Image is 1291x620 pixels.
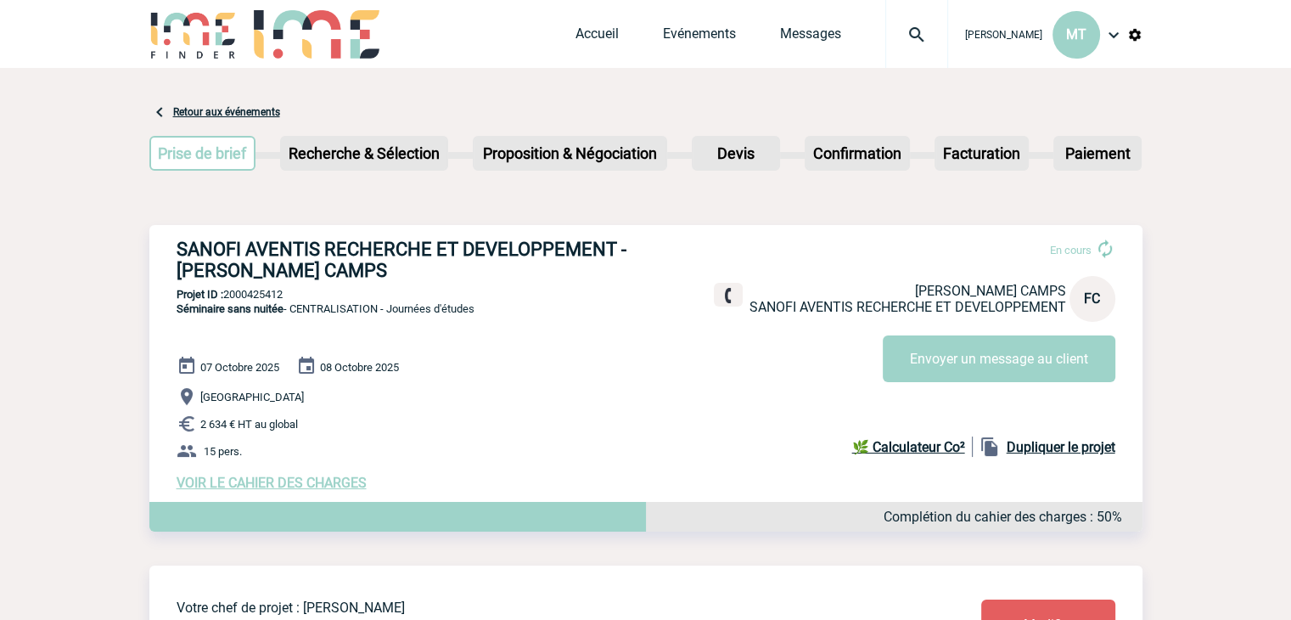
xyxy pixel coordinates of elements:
[915,283,1066,299] span: [PERSON_NAME] CAMPS
[1007,439,1115,455] b: Dupliquer le projet
[200,361,279,374] span: 07 Octobre 2025
[474,138,665,169] p: Proposition & Négociation
[852,439,965,455] b: 🌿 Calculateur Co²
[806,138,908,169] p: Confirmation
[693,138,778,169] p: Devis
[721,288,736,303] img: fixe.png
[965,29,1042,41] span: [PERSON_NAME]
[177,475,367,491] a: VOIR LE CAHIER DES CHARGES
[149,10,238,59] img: IME-Finder
[1084,290,1100,307] span: FC
[1055,138,1140,169] p: Paiement
[1066,26,1086,42] span: MT
[749,299,1066,315] span: SANOFI AVENTIS RECHERCHE ET DEVELOPPEMENT
[979,437,1000,457] img: file_copy-black-24dp.png
[149,288,1142,301] p: 2000425412
[282,138,446,169] p: Recherche & Sélection
[204,445,242,458] span: 15 pers.
[177,600,881,616] p: Votre chef de projet : [PERSON_NAME]
[177,302,283,315] span: Séminaire sans nuitée
[575,25,619,49] a: Accueil
[200,391,304,403] span: [GEOGRAPHIC_DATA]
[780,25,841,49] a: Messages
[936,138,1027,169] p: Facturation
[200,418,298,431] span: 2 634 € HT au global
[852,437,973,457] a: 🌿 Calculateur Co²
[177,302,474,315] span: - CENTRALISATION - Journées d'études
[663,25,736,49] a: Evénements
[177,239,686,281] h3: SANOFI AVENTIS RECHERCHE ET DEVELOPPEMENT - [PERSON_NAME] CAMPS
[151,138,255,169] p: Prise de brief
[1050,244,1092,256] span: En cours
[883,335,1115,382] button: Envoyer un message au client
[173,106,280,118] a: Retour aux événements
[320,361,399,374] span: 08 Octobre 2025
[177,288,223,301] b: Projet ID :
